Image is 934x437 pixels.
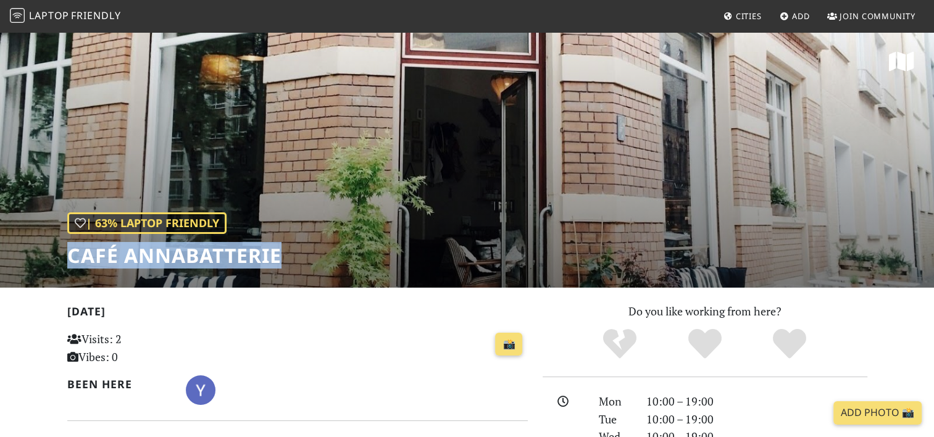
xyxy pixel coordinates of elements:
span: Yannick Lehr [186,381,215,396]
div: | 63% Laptop Friendly [67,212,227,234]
a: 📸 [495,333,522,356]
div: Tue [591,410,638,428]
img: 2788-yannick.jpg [186,375,215,405]
p: Visits: 2 Vibes: 0 [67,330,211,366]
span: Cities [736,10,762,22]
p: Do you like working from here? [543,302,867,320]
div: No [577,327,662,361]
h2: Been here [67,378,172,391]
h2: [DATE] [67,305,528,323]
img: LaptopFriendly [10,8,25,23]
span: Laptop [29,9,69,22]
h1: Café Annabatterie [67,244,281,267]
div: 10:00 – 19:00 [639,410,875,428]
div: Definitely! [747,327,832,361]
span: Add [792,10,810,22]
span: Friendly [71,9,120,22]
div: Yes [662,327,748,361]
div: Mon [591,393,638,410]
a: Cities [719,5,767,27]
a: Add Photo 📸 [833,401,922,425]
div: 10:00 – 19:00 [639,393,875,410]
a: Add [775,5,815,27]
a: LaptopFriendly LaptopFriendly [10,6,121,27]
span: Join Community [840,10,915,22]
a: Join Community [822,5,920,27]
